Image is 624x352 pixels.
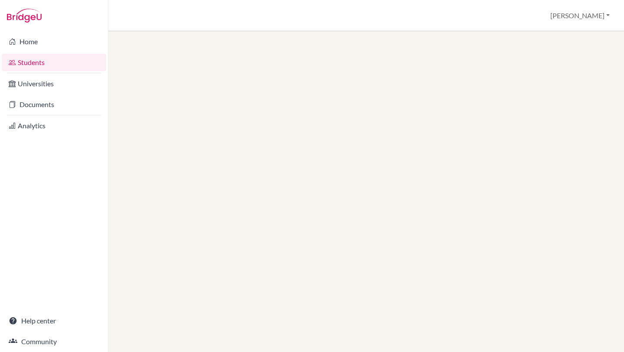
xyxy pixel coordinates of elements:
[2,33,106,50] a: Home
[2,96,106,113] a: Documents
[2,117,106,134] a: Analytics
[2,75,106,92] a: Universities
[2,312,106,329] a: Help center
[2,333,106,350] a: Community
[7,9,42,23] img: Bridge-U
[2,54,106,71] a: Students
[546,7,614,24] button: [PERSON_NAME]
